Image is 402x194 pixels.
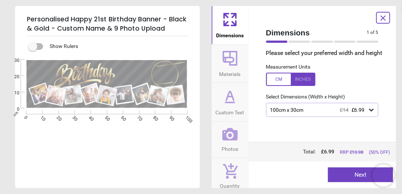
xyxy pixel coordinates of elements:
[33,42,200,51] div: Show Rulers
[369,149,390,156] span: (50% OFF)
[265,148,391,156] div: Total:
[269,107,368,113] div: 100cm x 30cm
[321,148,334,156] span: £
[6,58,20,64] span: 30
[222,142,238,153] span: Photos
[13,111,19,117] span: cm
[6,74,20,80] span: 20
[266,27,367,38] span: Dimensions
[219,67,241,78] span: Materials
[212,83,248,121] button: Custom Text
[352,107,365,113] span: £6.99
[328,167,393,182] button: Next
[212,45,248,83] button: Materials
[216,105,244,117] span: Custom Text
[340,149,364,156] span: RRP
[212,6,248,44] button: Dimensions
[220,179,240,190] span: Quantity
[212,122,248,158] button: Photos
[373,164,395,187] iframe: Brevo live chat
[260,93,345,101] label: Select Dimensions (Width x Height)
[6,90,20,96] span: 10
[350,149,364,155] span: £ 13.98
[266,49,385,57] p: Please select your preferred width and height
[27,12,188,36] h5: Personalised Happy 21st Birthday Banner - Black & Gold - Custom Name & 9 Photo Upload
[324,149,334,155] span: 6.99
[6,106,20,112] span: 0
[216,28,244,39] span: Dimensions
[367,30,378,36] span: 1 of 5
[340,107,349,113] span: £14
[266,63,311,71] label: Measurement Units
